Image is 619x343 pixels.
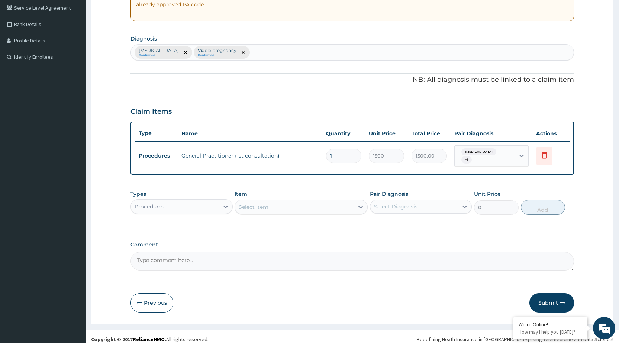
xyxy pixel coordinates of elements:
div: Redefining Heath Insurance in [GEOGRAPHIC_DATA] using Telemedicine and Data Science! [417,336,613,343]
span: + 1 [461,156,472,164]
strong: Copyright © 2017 . [91,336,166,343]
small: Confirmed [198,54,236,57]
span: [MEDICAL_DATA] [461,148,496,156]
p: How may I help you today? [519,329,582,335]
div: Minimize live chat window [122,4,140,22]
label: Comment [130,242,574,248]
div: We're Online! [519,321,582,328]
th: Actions [532,126,570,141]
button: Add [521,200,565,215]
small: Confirmed [139,54,179,57]
div: Select Diagnosis [374,203,417,210]
p: NB: All diagnosis must be linked to a claim item [130,75,574,85]
th: Total Price [408,126,451,141]
label: Item [235,190,247,198]
a: RelianceHMO [133,336,165,343]
textarea: Type your message and hit 'Enter' [4,203,142,229]
label: Types [130,191,146,197]
button: Submit [529,293,574,313]
span: We're online! [43,94,103,169]
p: Viable pregnancy [198,48,236,54]
th: Quantity [322,126,365,141]
td: General Practitioner (1st consultation) [178,148,322,163]
th: Unit Price [365,126,408,141]
td: Procedures [135,149,178,163]
div: Select Item [239,203,268,211]
label: Unit Price [474,190,501,198]
img: d_794563401_company_1708531726252_794563401 [14,37,30,56]
label: Diagnosis [130,35,157,42]
p: [MEDICAL_DATA] [139,48,179,54]
th: Pair Diagnosis [451,126,532,141]
h3: Claim Items [130,108,172,116]
button: Previous [130,293,173,313]
th: Name [178,126,322,141]
span: remove selection option [182,49,189,56]
th: Type [135,126,178,140]
div: Procedures [135,203,164,210]
label: Pair Diagnosis [370,190,408,198]
div: Chat with us now [39,42,125,51]
span: remove selection option [240,49,246,56]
